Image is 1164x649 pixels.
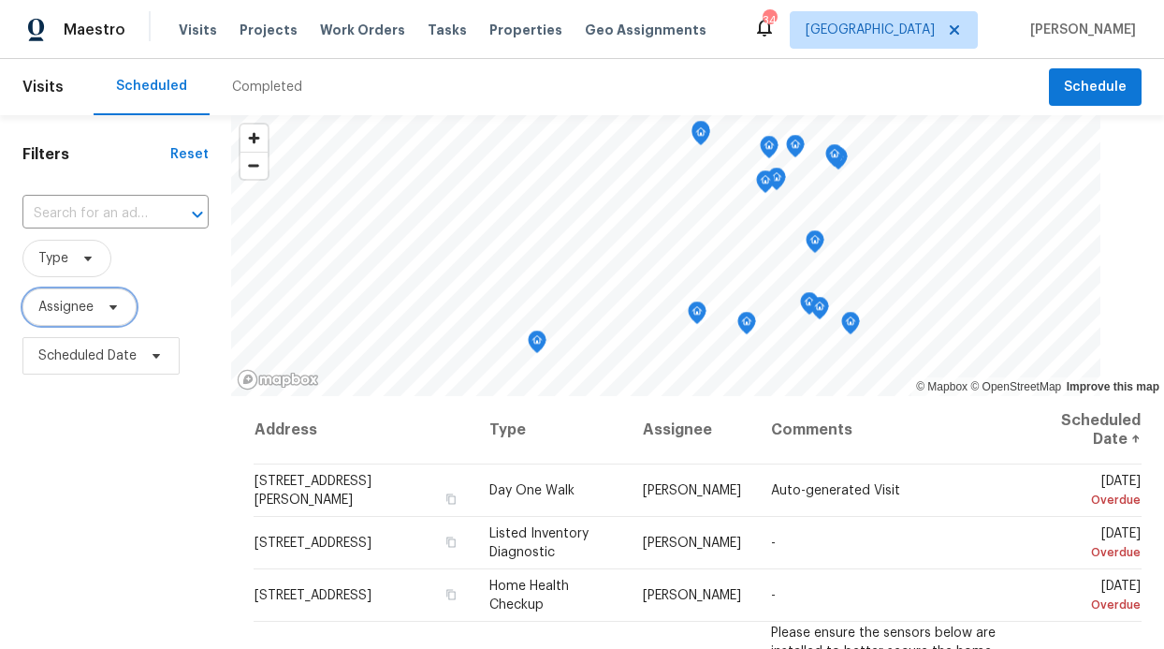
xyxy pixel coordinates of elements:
[489,527,589,559] span: Listed Inventory Diagnostic
[64,21,125,39] span: Maestro
[691,121,710,150] div: Map marker
[38,249,68,268] span: Type
[760,136,778,165] div: Map marker
[643,589,741,602] span: [PERSON_NAME]
[688,302,706,331] div: Map marker
[255,537,371,550] span: [STREET_ADDRESS]
[116,77,187,96] div: Scheduled
[1038,475,1141,509] span: [DATE]
[231,115,1100,396] canvas: Map
[254,396,474,465] th: Address
[528,331,546,360] div: Map marker
[237,369,319,391] a: Mapbox homepage
[1023,396,1142,465] th: Scheduled Date ↑
[1038,580,1141,614] span: [DATE]
[800,292,819,321] div: Map marker
[628,396,756,465] th: Assignee
[179,21,217,39] span: Visits
[1064,76,1127,99] span: Schedule
[771,484,900,497] span: Auto-generated Visit
[22,199,156,229] input: Search for an address...
[916,380,968,393] a: Mapbox
[184,201,211,228] button: Open
[38,347,137,365] span: Scheduled Date
[643,537,741,550] span: [PERSON_NAME]
[585,21,706,39] span: Geo Assignments
[255,475,371,507] span: [STREET_ADDRESS][PERSON_NAME]
[810,297,829,326] div: Map marker
[240,153,268,179] span: Zoom out
[691,123,710,152] div: Map marker
[232,78,302,96] div: Completed
[489,484,575,497] span: Day One Walk
[474,396,628,465] th: Type
[771,537,776,550] span: -
[763,11,776,30] div: 34
[825,144,844,173] div: Map marker
[1023,21,1136,39] span: [PERSON_NAME]
[806,21,935,39] span: [GEOGRAPHIC_DATA]
[255,589,371,602] span: [STREET_ADDRESS]
[22,145,170,164] h1: Filters
[170,145,209,164] div: Reset
[240,21,298,39] span: Projects
[1038,543,1141,562] div: Overdue
[829,147,848,176] div: Map marker
[756,170,775,199] div: Map marker
[643,484,741,497] span: [PERSON_NAME]
[240,152,268,179] button: Zoom out
[22,66,64,108] span: Visits
[320,21,405,39] span: Work Orders
[786,135,805,164] div: Map marker
[1038,527,1141,562] span: [DATE]
[1049,68,1142,107] button: Schedule
[756,396,1023,465] th: Comments
[240,125,268,152] button: Zoom in
[443,586,459,603] button: Copy Address
[489,580,569,612] span: Home Health Checkup
[806,230,824,259] div: Map marker
[1038,491,1141,509] div: Overdue
[443,534,459,551] button: Copy Address
[1038,596,1141,614] div: Overdue
[38,298,94,317] span: Assignee
[767,168,786,197] div: Map marker
[489,21,562,39] span: Properties
[737,312,756,341] div: Map marker
[443,491,459,508] button: Copy Address
[771,589,776,602] span: -
[428,23,467,37] span: Tasks
[970,380,1061,393] a: OpenStreetMap
[841,312,860,341] div: Map marker
[1067,380,1159,393] a: Improve this map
